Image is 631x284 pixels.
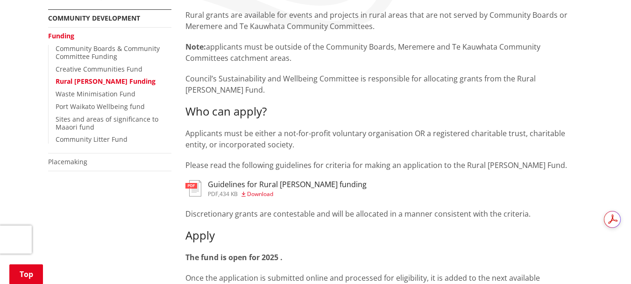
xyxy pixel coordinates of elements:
[588,245,622,278] iframe: Messenger Launcher
[48,31,74,40] a: Funding
[185,208,583,219] p: Discretionary grants are contestable and will be allocated in a manner consistent with the criteria.
[208,180,367,189] h3: Guidelines for Rural [PERSON_NAME] funding
[185,180,201,197] img: document-pdf.svg
[185,42,206,52] strong: Note:
[9,264,43,284] a: Top
[56,65,142,73] a: Creative Communities Fund
[185,180,367,197] a: Guidelines for Rural [PERSON_NAME] funding pdf,434 KB Download
[185,252,283,262] strong: The fund is open for 2025 .
[56,89,135,98] a: Waste Minimisation Fund
[56,115,158,131] a: Sites and areas of significance to Maaori fund
[185,128,583,150] p: Applicants must be either a not-for-profit voluntary organisation OR a registered charitable trus...
[48,157,87,166] a: Placemaking
[208,191,367,197] div: ,
[56,77,156,86] a: Rural [PERSON_NAME] Funding
[48,14,140,22] a: Community development
[185,73,583,95] p: Council’s Sustainability and Wellbeing Committee is responsible for allocating grants from the Ru...
[185,41,583,64] p: applicants must be outside of the Community Boards, Meremere and Te Kauwhata Community Committees...
[185,229,583,242] h3: Apply
[56,135,128,144] a: Community Litter Fund
[185,9,583,32] p: Rural grants are available for events and projects in rural areas that are not served by Communit...
[247,190,273,198] span: Download
[185,105,583,118] h3: Who can apply?
[56,102,145,111] a: Port Waikato Wellbeing fund
[185,160,583,171] p: Please read the following guidelines for criteria for making an application to the Rural [PERSON_...
[56,44,160,61] a: Community Boards & Community Committee Funding
[208,190,218,198] span: pdf
[220,190,238,198] span: 434 KB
